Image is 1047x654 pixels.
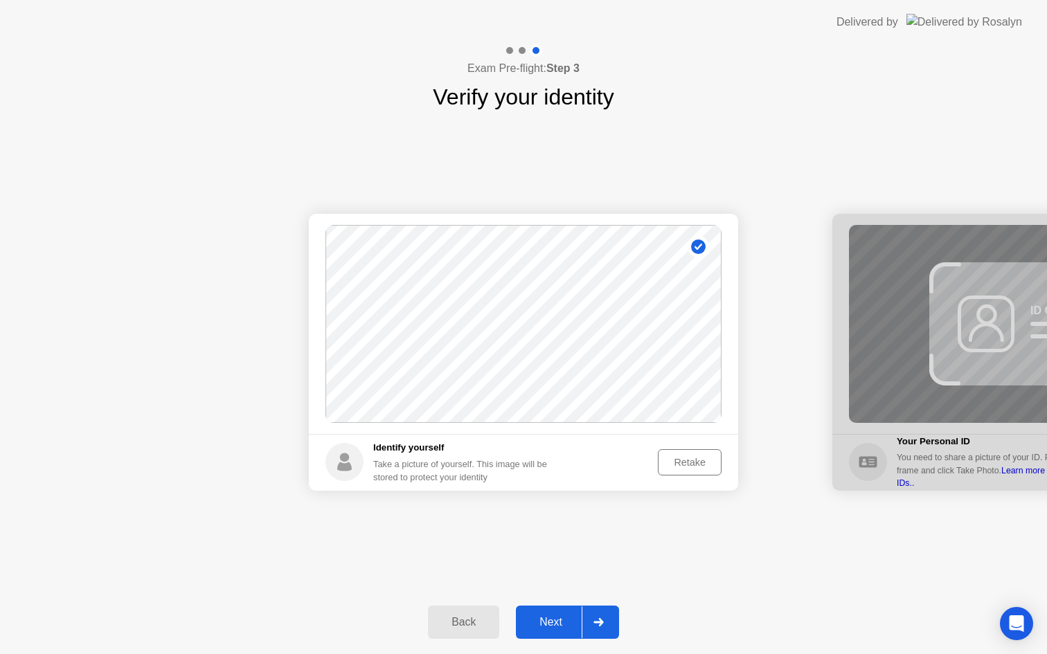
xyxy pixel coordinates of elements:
button: Back [428,606,499,639]
div: Open Intercom Messenger [1000,607,1033,640]
div: Retake [663,457,717,468]
div: Delivered by [836,14,898,30]
img: Delivered by Rosalyn [906,14,1022,30]
div: Back [432,616,495,628]
b: Step 3 [546,62,580,74]
button: Retake [658,449,722,475]
h4: Exam Pre-flight: [467,60,580,77]
div: Next [520,616,582,628]
div: Take a picture of yourself. This image will be stored to protect your identity [373,457,558,484]
button: Next [516,606,619,639]
h5: Identify yourself [373,441,558,455]
h1: Verify your identity [433,80,614,113]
